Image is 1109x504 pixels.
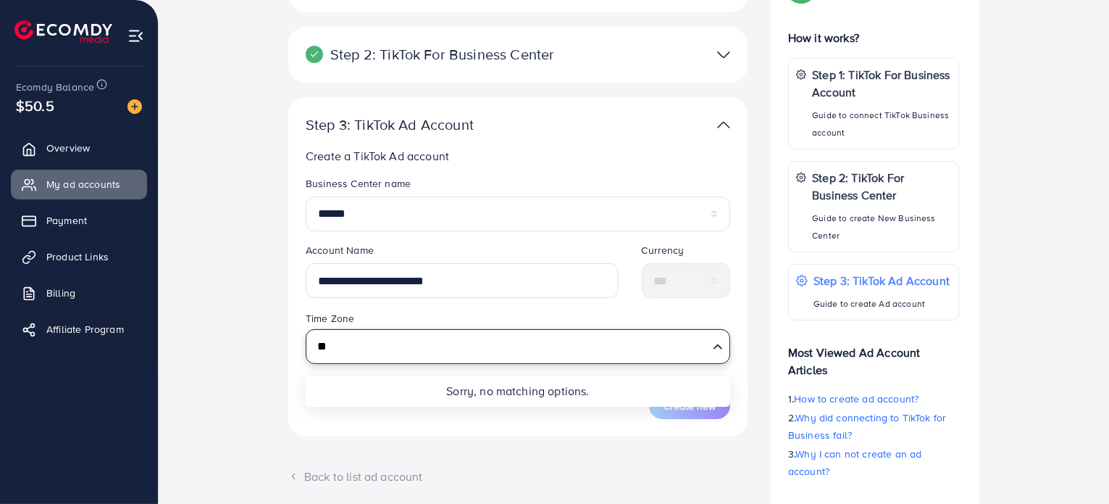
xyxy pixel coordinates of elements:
[306,116,581,133] p: Step 3: TikTok Ad Account
[794,392,918,406] span: How to create ad account?
[717,44,730,65] img: TikTok partner
[312,333,707,360] input: Search for option
[127,99,142,114] img: image
[306,176,730,197] legend: Business Center name
[46,213,87,228] span: Payment
[14,20,112,43] img: logo
[1047,439,1098,493] iframe: Chat
[16,95,54,116] span: $50.5
[788,410,946,442] span: Why did connecting to TikTok for Business fail?
[46,249,109,264] span: Product Links
[11,242,147,271] a: Product Links
[812,169,951,204] p: Step 2: TikTok For Business Center
[788,332,959,379] p: Most Viewed Ad Account Articles
[306,311,354,326] label: Time Zone
[642,243,731,263] legend: Currency
[788,447,922,479] span: Why I can not create an ad account?
[788,445,959,480] p: 3.
[46,177,120,191] span: My ad accounts
[306,147,736,165] p: Create a TikTok Ad account
[812,66,951,101] p: Step 1: TikTok For Business Account
[788,409,959,444] p: 2.
[306,243,619,263] legend: Account Name
[11,133,147,162] a: Overview
[812,107,951,141] p: Guide to connect TikTok Business account
[306,329,730,364] div: Search for option
[16,80,94,94] span: Ecomdy Balance
[46,141,90,155] span: Overview
[288,468,748,485] div: Back to list ad account
[46,286,75,300] span: Billing
[788,390,959,408] p: 1.
[306,376,730,407] li: Sorry, no matching options.
[812,210,951,244] p: Guide to create New Business Center
[788,29,959,46] p: How it works?
[11,206,147,235] a: Payment
[11,170,147,199] a: My ad accounts
[11,278,147,307] a: Billing
[813,272,950,289] p: Step 3: TikTok Ad Account
[717,115,730,136] img: TikTok partner
[127,28,144,44] img: menu
[46,322,124,336] span: Affiliate Program
[306,46,581,63] p: Step 2: TikTok For Business Center
[813,295,950,313] p: Guide to create Ad account
[11,315,147,344] a: Affiliate Program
